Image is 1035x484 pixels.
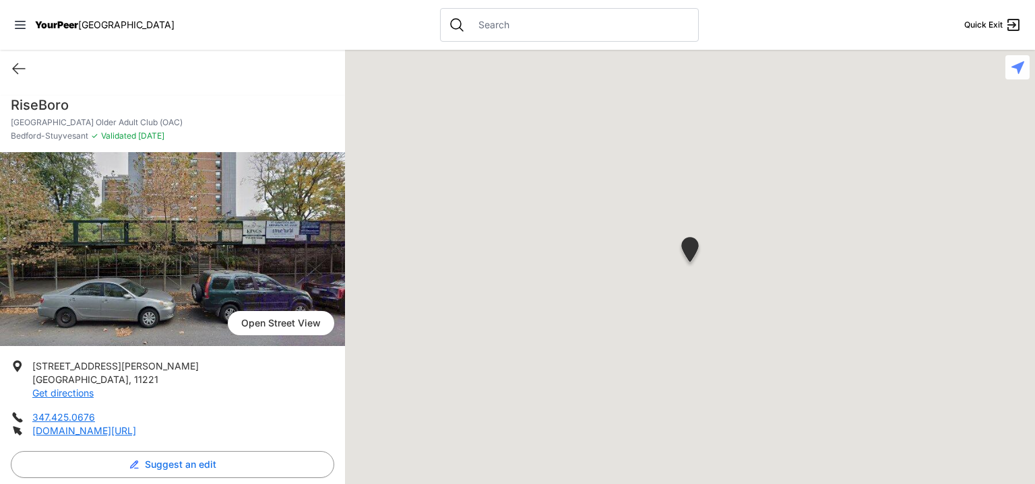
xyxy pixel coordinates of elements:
h1: RiseBoro [11,96,334,114]
span: ✓ [91,131,98,141]
span: , [129,374,131,385]
span: Bedford-Stuyvesant [11,131,88,141]
a: Quick Exit [964,17,1022,33]
button: Suggest an edit [11,451,334,478]
span: 11221 [134,374,158,385]
span: Suggest an edit [145,458,216,471]
input: Search [470,18,690,32]
a: Get directions [32,387,94,399]
span: [STREET_ADDRESS][PERSON_NAME] [32,360,199,372]
span: [GEOGRAPHIC_DATA] [32,374,129,385]
a: Open Street View [228,311,334,335]
a: YourPeer[GEOGRAPHIC_DATA] [35,21,175,29]
span: Validated [101,131,136,141]
span: [DATE] [136,131,164,141]
span: Quick Exit [964,20,1003,30]
div: Saratoga Square Older Adult Club (OAC) [679,237,701,267]
a: [DOMAIN_NAME][URL] [32,425,136,436]
a: 347.425.0676 [32,411,95,423]
p: [GEOGRAPHIC_DATA] Older Adult Club (OAC) [11,117,334,128]
span: YourPeer [35,19,78,30]
span: [GEOGRAPHIC_DATA] [78,19,175,30]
